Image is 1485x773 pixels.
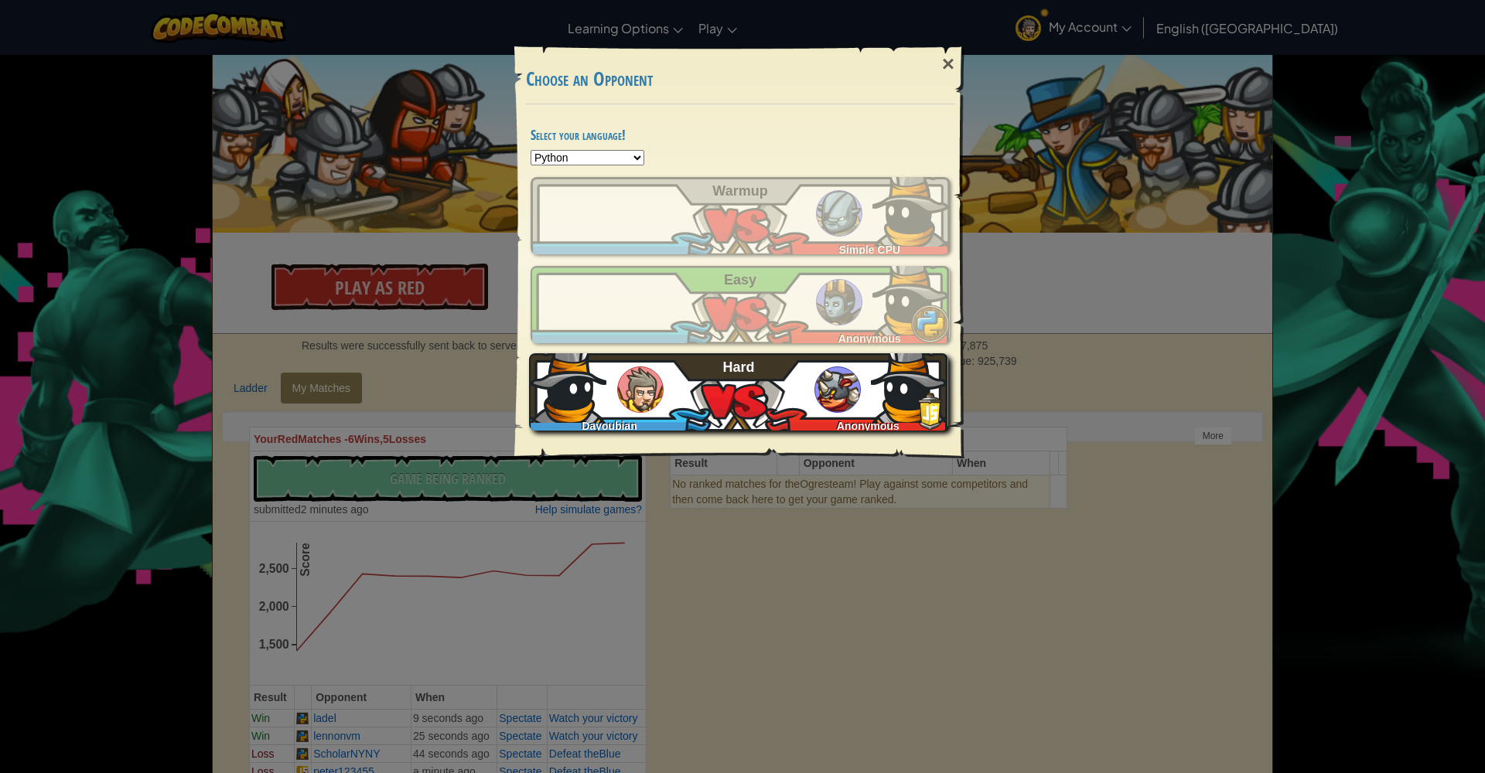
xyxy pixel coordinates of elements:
img: CfqfL6txSWB4AAAAABJRU5ErkJggg== [872,169,950,247]
span: Simple CPU [839,243,900,256]
img: CfqfL6txSWB4AAAAABJRU5ErkJggg== [529,346,606,423]
span: Easy [724,272,756,288]
a: Anonymous [531,266,950,343]
h4: Select your language! [531,128,950,142]
span: Warmup [712,183,767,199]
img: CfqfL6txSWB4AAAAABJRU5ErkJggg== [871,346,948,423]
span: Dayoubian [582,420,637,432]
div: × [930,42,966,87]
span: Hard [723,359,755,375]
img: ogres_ladder_hard.png [814,366,861,413]
img: ogres_ladder_tutorial.png [816,190,862,237]
a: Simple CPU [531,177,950,254]
span: Anonymous [838,332,901,345]
img: humans_ladder_hard.png [617,366,664,413]
img: ogres_ladder_easy.png [816,279,862,325]
h3: Choose an Opponent [526,69,954,90]
a: DayoubianAnonymous [531,353,950,431]
span: Anonymous [837,420,900,432]
img: CfqfL6txSWB4AAAAABJRU5ErkJggg== [872,258,950,335]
